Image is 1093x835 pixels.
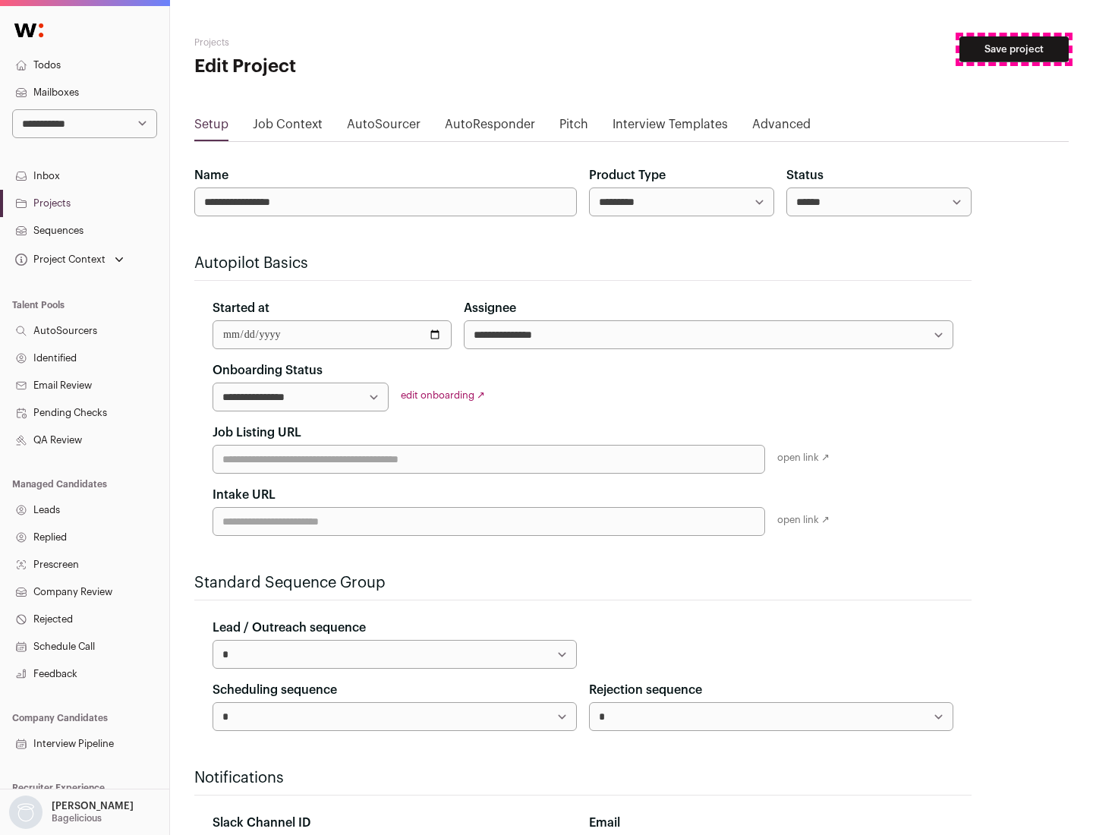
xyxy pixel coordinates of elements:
[6,796,137,829] button: Open dropdown
[6,15,52,46] img: Wellfound
[194,55,486,79] h1: Edit Project
[959,36,1069,62] button: Save project
[213,424,301,442] label: Job Listing URL
[194,166,228,184] label: Name
[786,166,824,184] label: Status
[613,115,728,140] a: Interview Templates
[559,115,588,140] a: Pitch
[194,767,972,789] h2: Notifications
[213,486,276,504] label: Intake URL
[589,681,702,699] label: Rejection sequence
[213,299,269,317] label: Started at
[213,681,337,699] label: Scheduling sequence
[464,299,516,317] label: Assignee
[752,115,811,140] a: Advanced
[52,812,102,824] p: Bagelicious
[194,572,972,594] h2: Standard Sequence Group
[213,619,366,637] label: Lead / Outreach sequence
[445,115,535,140] a: AutoResponder
[12,254,106,266] div: Project Context
[589,814,953,832] div: Email
[213,361,323,380] label: Onboarding Status
[9,796,43,829] img: nopic.png
[401,390,485,400] a: edit onboarding ↗
[194,36,486,49] h2: Projects
[52,800,134,812] p: [PERSON_NAME]
[347,115,421,140] a: AutoSourcer
[194,253,972,274] h2: Autopilot Basics
[213,814,310,832] label: Slack Channel ID
[12,249,127,270] button: Open dropdown
[589,166,666,184] label: Product Type
[253,115,323,140] a: Job Context
[194,115,228,140] a: Setup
